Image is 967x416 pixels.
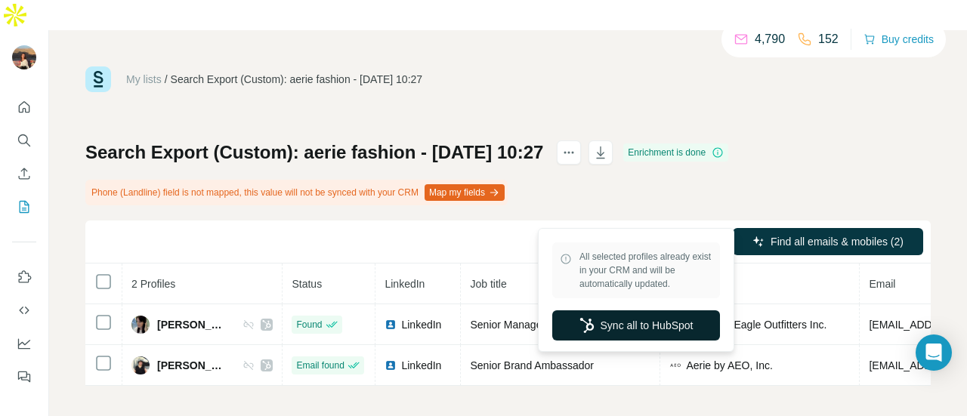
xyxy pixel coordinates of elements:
[126,73,162,85] a: My lists
[296,359,344,372] span: Email found
[470,278,506,290] span: Job title
[818,30,839,48] p: 152
[401,358,441,373] span: LinkedIn
[686,317,826,332] span: American Eagle Outfitters Inc.
[733,228,923,255] button: Find all emails & mobiles (2)
[85,66,111,92] img: Surfe Logo
[12,297,36,324] button: Use Surfe API
[385,319,397,331] img: LinkedIn logo
[579,250,712,291] span: All selected profiles already exist in your CRM and will be automatically updated.
[12,363,36,390] button: Feedback
[12,263,36,291] button: Use Surfe on LinkedIn
[131,316,150,334] img: Avatar
[864,29,934,50] button: Buy credits
[12,330,36,357] button: Dashboard
[869,278,895,290] span: Email
[623,143,728,162] div: Enrichment is done
[12,193,36,220] button: My lists
[165,72,168,87] li: /
[292,278,322,290] span: Status
[385,278,425,290] span: LinkedIn
[131,278,175,290] span: 2 Profiles
[771,234,904,249] span: Find all emails & mobiles (2)
[12,127,36,154] button: Search
[470,359,593,371] span: Senior Brand Ambassador
[552,310,720,341] button: Sync all to HubSpot
[425,184,505,201] button: Map my fields
[131,356,150,374] img: Avatar
[12,94,36,121] button: Quick start
[916,334,952,371] div: Open Intercom Messenger
[686,358,772,373] span: Aerie by AEO, Inc.
[385,359,397,371] img: LinkedIn logo
[157,317,227,332] span: [PERSON_NAME]
[12,160,36,187] button: Enrich CSV
[85,140,543,165] h1: Search Export (Custom): aerie fashion - [DATE] 10:27
[401,317,441,332] span: LinkedIn
[669,359,681,371] img: company-logo
[755,30,785,48] p: 4,790
[470,319,656,331] span: Senior Manager International Marketing
[557,140,581,165] button: actions
[171,72,423,87] div: Search Export (Custom): aerie fashion - [DATE] 10:27
[12,45,36,69] img: Avatar
[296,318,322,331] span: Found
[85,180,508,205] div: Phone (Landline) field is not mapped, this value will not be synced with your CRM
[157,358,227,373] span: [PERSON_NAME]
